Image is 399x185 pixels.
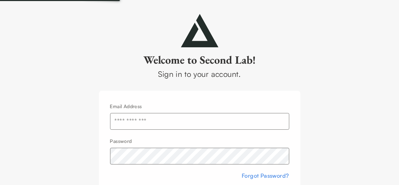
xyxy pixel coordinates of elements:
label: Email Address [110,103,142,109]
label: Password [110,138,132,144]
div: Sign in to your account. [99,68,300,80]
h2: Welcome to Second Lab! [99,53,300,67]
a: Forgot Password? [242,172,289,179]
img: secondlab-logo [181,14,218,47]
